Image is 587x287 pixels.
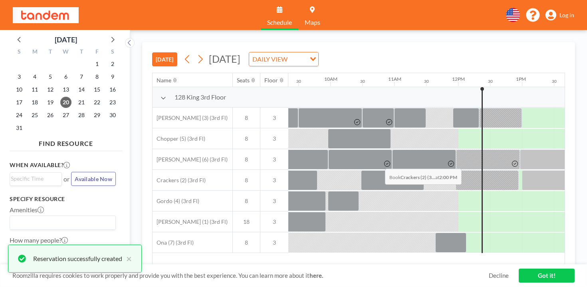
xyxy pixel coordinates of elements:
[153,239,194,246] span: Ona (7) (3rd Fl)
[76,110,87,121] span: Thursday, August 28, 2025
[209,53,240,65] span: [DATE]
[545,10,574,21] a: Log in
[385,169,462,185] span: Book at
[27,47,43,58] div: M
[452,76,465,82] div: 12PM
[29,110,40,121] span: Monday, August 25, 2025
[153,177,206,184] span: Crackers (2) (3rd Fl)
[60,71,71,82] span: Wednesday, August 6, 2025
[251,54,289,64] span: DAILY VIEW
[152,52,177,66] button: [DATE]
[14,110,25,121] span: Sunday, August 24, 2025
[260,239,288,246] span: 3
[153,156,228,163] span: [PERSON_NAME] (6) (3rd Fl)
[237,77,250,84] div: Seats
[29,71,40,82] span: Monday, August 4, 2025
[10,136,122,147] h4: FIND RESOURCE
[233,177,260,184] span: 8
[260,156,288,163] span: 3
[105,47,120,58] div: S
[519,269,575,283] a: Got it!
[175,93,226,101] span: 128 King 3rd Floor
[91,110,103,121] span: Friday, August 29, 2025
[45,71,56,82] span: Tuesday, August 5, 2025
[10,206,44,214] label: Amenities
[157,77,171,84] div: Name
[91,97,103,108] span: Friday, August 22, 2025
[55,34,77,45] div: [DATE]
[29,97,40,108] span: Monday, August 18, 2025
[45,84,56,95] span: Tuesday, August 12, 2025
[260,177,288,184] span: 3
[324,76,337,82] div: 10AM
[233,197,260,205] span: 8
[12,47,27,58] div: S
[153,135,205,142] span: Chopper (5) (3rd Fl)
[249,52,318,66] div: Search for option
[107,71,118,82] span: Saturday, August 9, 2025
[388,76,401,82] div: 11AM
[58,47,74,58] div: W
[60,97,71,108] span: Wednesday, August 20, 2025
[296,79,301,84] div: 30
[10,216,115,229] div: Search for option
[260,114,288,122] span: 3
[45,110,56,121] span: Tuesday, August 26, 2025
[424,79,429,84] div: 30
[360,79,365,84] div: 30
[71,172,116,186] button: Available Now
[305,19,320,26] span: Maps
[559,12,574,19] span: Log in
[233,218,260,225] span: 18
[11,217,111,228] input: Search for option
[63,175,69,183] span: or
[153,197,199,205] span: Gordo (4) (3rd Fl)
[91,84,103,95] span: Friday, August 15, 2025
[439,174,457,180] b: 2:00 PM
[153,114,228,122] span: [PERSON_NAME] (3) (3rd Fl)
[233,135,260,142] span: 8
[233,156,260,163] span: 8
[76,84,87,95] span: Thursday, August 14, 2025
[290,54,305,64] input: Search for option
[76,71,87,82] span: Thursday, August 7, 2025
[260,218,288,225] span: 3
[60,84,71,95] span: Wednesday, August 13, 2025
[233,239,260,246] span: 8
[267,19,292,26] span: Schedule
[29,84,40,95] span: Monday, August 11, 2025
[60,110,71,121] span: Wednesday, August 27, 2025
[107,110,118,121] span: Saturday, August 30, 2025
[107,97,118,108] span: Saturday, August 23, 2025
[14,122,25,134] span: Sunday, August 31, 2025
[401,174,435,180] b: Crackers (2) (3...
[122,254,132,263] button: close
[260,197,288,205] span: 3
[91,71,103,82] span: Friday, August 8, 2025
[107,84,118,95] span: Saturday, August 16, 2025
[488,79,493,84] div: 30
[14,84,25,95] span: Sunday, August 10, 2025
[33,254,122,263] div: Reservation successfully created
[12,272,489,279] span: Roomzilla requires cookies to work properly and provide you with the best experience. You can lea...
[73,47,89,58] div: T
[10,173,61,185] div: Search for option
[153,218,228,225] span: [PERSON_NAME] (1) (3rd Fl)
[107,58,118,70] span: Saturday, August 2, 2025
[10,236,68,244] label: How many people?
[233,114,260,122] span: 8
[260,135,288,142] span: 3
[13,7,79,23] img: organization-logo
[516,76,526,82] div: 1PM
[76,97,87,108] span: Thursday, August 21, 2025
[91,58,103,70] span: Friday, August 1, 2025
[264,77,278,84] div: Floor
[309,272,323,279] a: here.
[75,175,112,182] span: Available Now
[489,272,509,279] a: Decline
[14,71,25,82] span: Sunday, August 3, 2025
[552,79,557,84] div: 30
[45,97,56,108] span: Tuesday, August 19, 2025
[10,195,116,203] h3: Specify resource
[14,97,25,108] span: Sunday, August 17, 2025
